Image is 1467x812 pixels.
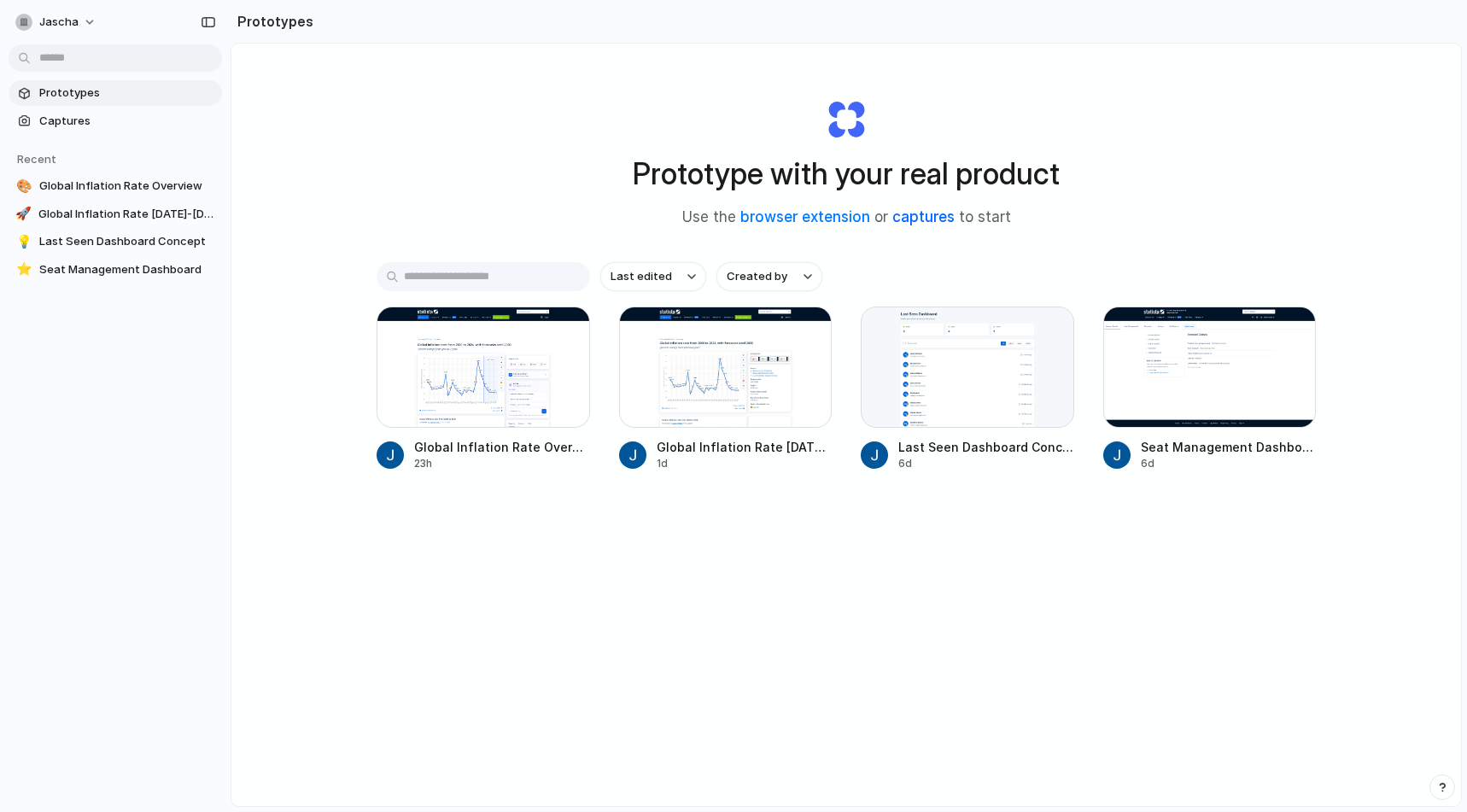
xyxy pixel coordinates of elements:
[377,307,590,471] a: Global Inflation Rate OverviewGlobal Inflation Rate Overview23h
[9,9,105,36] button: jascha
[619,307,833,471] a: Global Inflation Rate 2000-2030 RedesignGlobal Inflation Rate [DATE]-[DATE] Redesign1d
[9,80,222,106] a: Prototypes
[9,173,222,199] a: 🎨Global Inflation Rate Overview
[682,207,1011,229] span: Use the or to start
[898,456,1074,471] div: 6d
[17,152,56,166] span: Recent
[727,268,787,285] span: Created by
[9,108,222,134] a: Captures
[39,178,215,195] span: Global Inflation Rate Overview
[414,456,590,471] div: 23h
[39,85,215,102] span: Prototypes
[15,233,32,250] div: 💡
[740,208,870,225] a: browser extension
[1141,438,1317,456] span: Seat Management Dashboard
[15,178,32,195] div: 🎨
[39,14,79,31] span: jascha
[15,206,32,223] div: 🚀
[657,456,833,471] div: 1d
[1141,456,1317,471] div: 6d
[39,261,215,278] span: Seat Management Dashboard
[1103,307,1317,471] a: Seat Management DashboardSeat Management Dashboard6d
[657,438,833,456] span: Global Inflation Rate [DATE]-[DATE] Redesign
[38,206,215,223] span: Global Inflation Rate [DATE]-[DATE] Redesign
[861,307,1074,471] a: Last Seen Dashboard ConceptLast Seen Dashboard Concept6d
[9,202,222,227] a: 🚀Global Inflation Rate [DATE]-[DATE] Redesign
[9,257,222,283] a: ⭐Seat Management Dashboard
[600,262,706,291] button: Last edited
[611,268,672,285] span: Last edited
[414,438,590,456] span: Global Inflation Rate Overview
[716,262,822,291] button: Created by
[898,438,1074,456] span: Last Seen Dashboard Concept
[15,261,32,278] div: ⭐
[39,233,215,250] span: Last Seen Dashboard Concept
[892,208,955,225] a: captures
[9,229,222,254] a: 💡Last Seen Dashboard Concept
[231,11,313,32] h2: Prototypes
[39,113,215,130] span: Captures
[633,151,1060,196] h1: Prototype with your real product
